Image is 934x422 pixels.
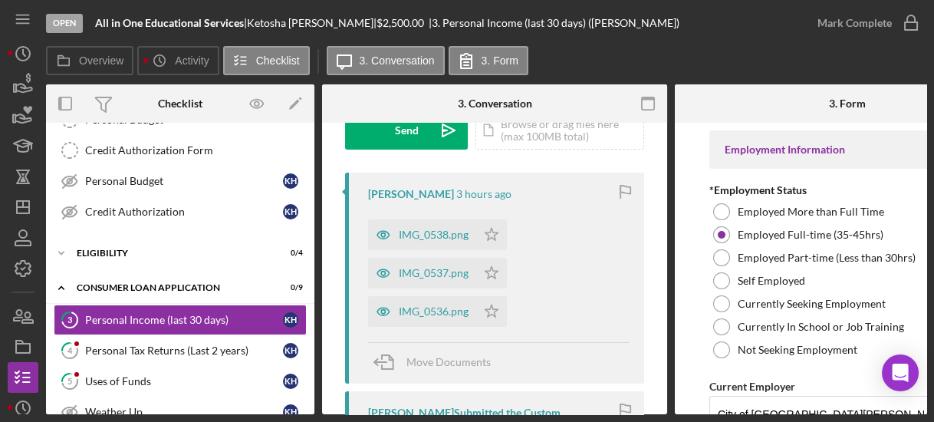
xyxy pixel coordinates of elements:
[406,355,491,368] span: Move Documents
[738,229,883,241] label: Employed Full-time (35-45hrs)
[46,46,133,75] button: Overview
[738,275,805,287] label: Self Employed
[77,249,265,258] div: Eligibility
[283,173,298,189] div: K H
[449,46,528,75] button: 3. Form
[46,14,83,33] div: Open
[85,406,283,418] div: Weather Up
[275,283,303,292] div: 0 / 9
[456,188,511,200] time: 2025-08-21 18:27
[327,46,445,75] button: 3. Conversation
[429,17,679,29] div: | 3. Personal Income (last 30 days) ([PERSON_NAME])
[399,267,469,279] div: IMG_0537.png
[368,258,507,288] button: IMG_0537.png
[802,8,926,38] button: Mark Complete
[345,111,468,150] button: Send
[77,283,265,292] div: Consumer Loan Application
[368,219,507,250] button: IMG_0538.png
[817,8,892,38] div: Mark Complete
[67,345,73,355] tspan: 4
[95,17,247,29] div: |
[54,305,307,335] a: 3Personal Income (last 30 days)KH
[738,344,857,356] label: Not Seeking Employment
[283,404,298,420] div: K H
[54,335,307,366] a: 4Personal Tax Returns (Last 2 years)KH
[79,54,123,67] label: Overview
[395,111,419,150] div: Send
[482,54,518,67] label: 3. Form
[223,46,310,75] button: Checklist
[85,345,283,357] div: Personal Tax Returns (Last 2 years)
[882,354,919,391] div: Open Intercom Messenger
[368,343,506,381] button: Move Documents
[283,204,298,219] div: K H
[54,366,307,397] a: 5Uses of FundsKH
[368,188,454,200] div: [PERSON_NAME]
[368,296,507,327] button: IMG_0536.png
[283,343,298,358] div: K H
[360,54,435,67] label: 3. Conversation
[283,312,298,328] div: K H
[158,97,202,110] div: Checklist
[738,298,886,310] label: Currently Seeking Employment
[95,16,244,29] b: All in One Educational Services
[399,305,469,318] div: IMG_0536.png
[275,249,303,258] div: 0 / 4
[399,229,469,241] div: IMG_0538.png
[829,97,866,110] div: 3. Form
[709,380,795,393] label: Current Employer
[247,17,377,29] div: Ketosha [PERSON_NAME] |
[67,376,72,386] tspan: 5
[738,252,916,264] label: Employed Part-time (Less than 30hrs)
[54,166,307,196] a: Personal BudgetKH
[175,54,209,67] label: Activity
[137,46,219,75] button: Activity
[738,206,884,218] label: Employed More than Full Time
[54,135,307,166] a: Credit Authorization Form
[256,54,300,67] label: Checklist
[85,144,306,157] div: Credit Authorization Form
[283,374,298,389] div: K H
[377,17,429,29] div: $2,500.00
[458,97,532,110] div: 3. Conversation
[54,196,307,227] a: Credit AuthorizationKH
[738,321,904,333] label: Currently In School or Job Training
[67,315,72,325] tspan: 3
[85,206,283,218] div: Credit Authorization
[85,375,283,387] div: Uses of Funds
[85,175,283,187] div: Personal Budget
[85,314,283,326] div: Personal Income (last 30 days)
